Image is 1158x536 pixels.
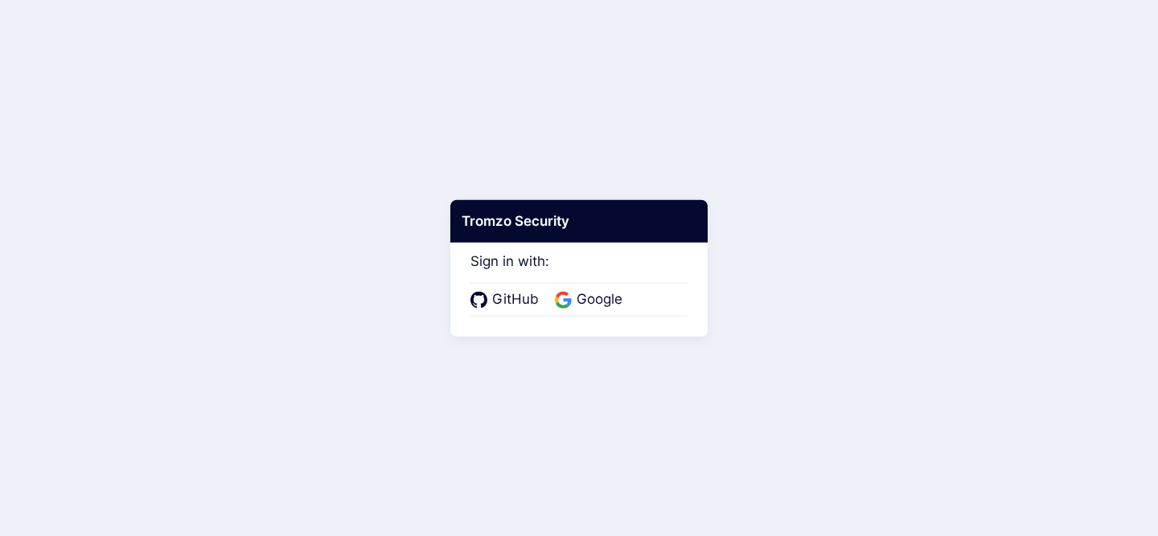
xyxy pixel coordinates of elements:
[572,289,627,310] span: Google
[555,289,627,310] a: Google
[470,231,688,316] div: Sign in with:
[487,289,544,310] span: GitHub
[450,199,708,243] div: Tromzo Security
[470,289,544,310] a: GitHub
